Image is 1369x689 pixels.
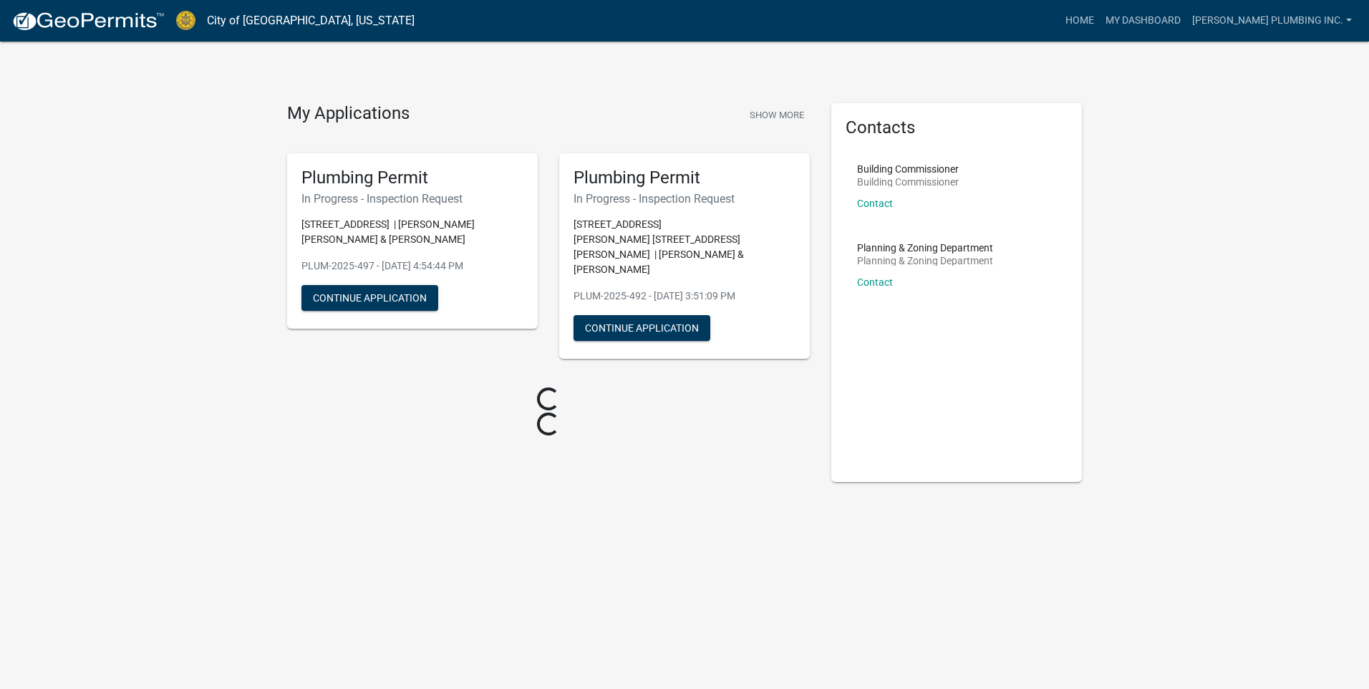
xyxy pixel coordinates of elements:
p: [STREET_ADDRESS][PERSON_NAME] [STREET_ADDRESS][PERSON_NAME] | [PERSON_NAME] & [PERSON_NAME] [574,217,795,277]
button: Continue Application [574,315,710,341]
button: Show More [744,103,810,127]
h5: Plumbing Permit [574,168,795,188]
p: [STREET_ADDRESS] | [PERSON_NAME] [PERSON_NAME] & [PERSON_NAME] [301,217,523,247]
h6: In Progress - Inspection Request [574,192,795,206]
h4: My Applications [287,103,410,125]
a: Contact [857,276,893,288]
p: Building Commissioner [857,177,959,187]
a: My Dashboard [1100,7,1186,34]
a: City of [GEOGRAPHIC_DATA], [US_STATE] [207,9,415,33]
p: PLUM-2025-492 - [DATE] 3:51:09 PM [574,289,795,304]
p: Building Commissioner [857,164,959,174]
h6: In Progress - Inspection Request [301,192,523,206]
p: PLUM-2025-497 - [DATE] 4:54:44 PM [301,259,523,274]
h5: Plumbing Permit [301,168,523,188]
button: Continue Application [301,285,438,311]
a: Home [1060,7,1100,34]
a: [PERSON_NAME] Plumbing inc. [1186,7,1358,34]
p: Planning & Zoning Department [857,256,993,266]
a: Contact [857,198,893,209]
img: City of Jeffersonville, Indiana [176,11,195,30]
p: Planning & Zoning Department [857,243,993,253]
h5: Contacts [846,117,1068,138]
